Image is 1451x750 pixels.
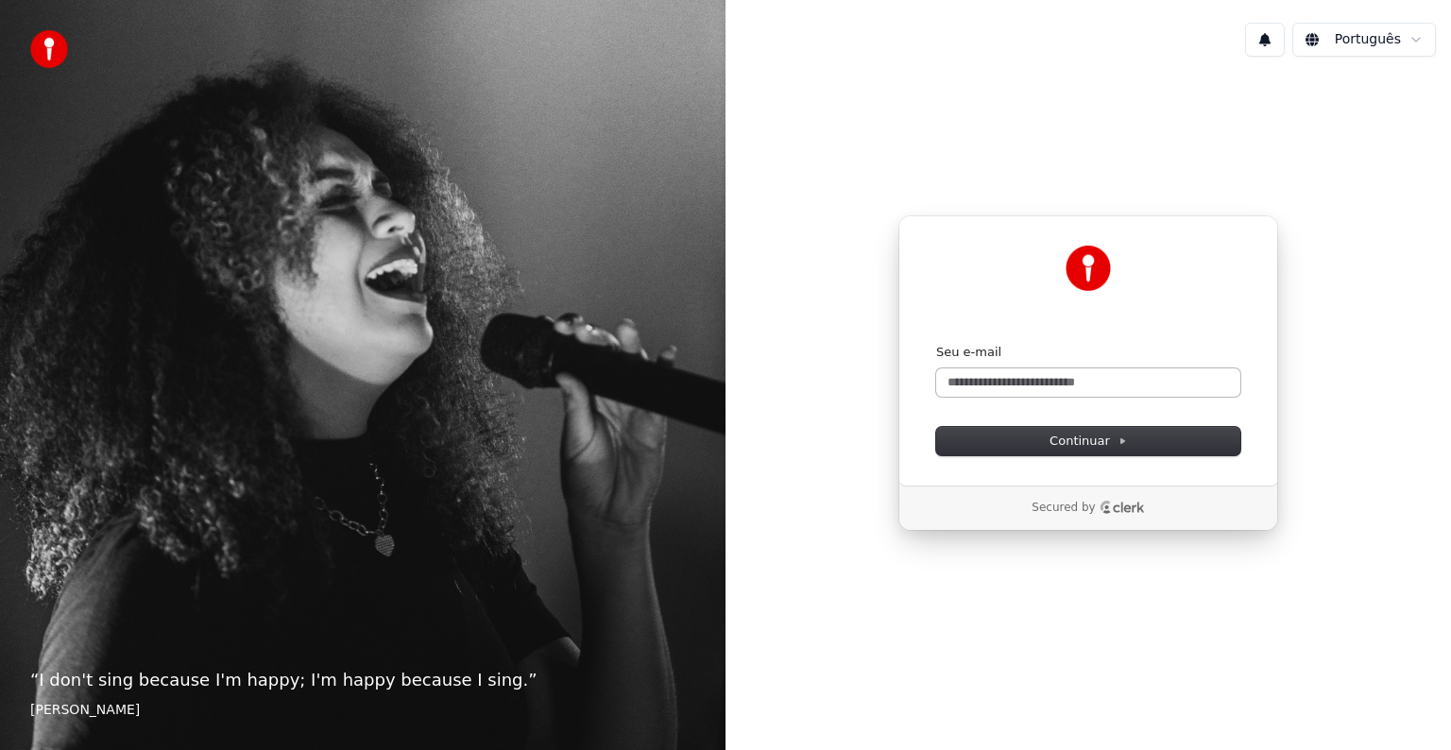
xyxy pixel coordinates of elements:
p: “ I don't sing because I'm happy; I'm happy because I sing. ” [30,667,695,693]
label: Seu e-mail [936,344,1001,361]
img: youka [30,30,68,68]
button: Continuar [936,427,1240,455]
footer: [PERSON_NAME] [30,701,695,720]
img: Youka [1066,246,1111,291]
p: Secured by [1032,501,1095,516]
span: Continuar [1050,433,1127,450]
a: Clerk logo [1100,501,1145,514]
